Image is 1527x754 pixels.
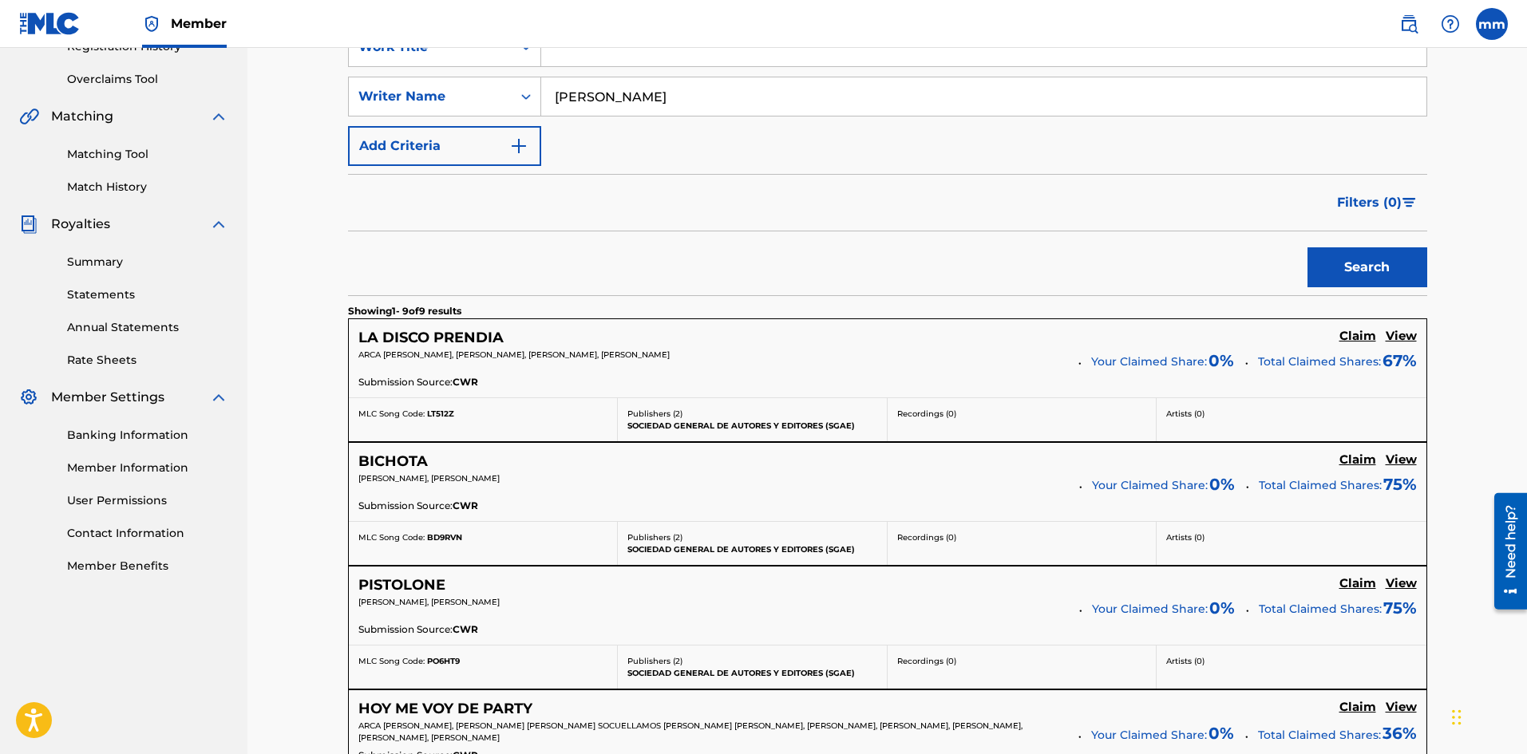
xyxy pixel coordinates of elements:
span: MLC Song Code: [358,409,425,419]
div: Widget de chat [1447,677,1527,754]
span: [PERSON_NAME], [PERSON_NAME] [358,473,500,484]
span: Member [171,14,227,33]
a: Contact Information [67,525,228,542]
h5: PISTOLONE [358,576,445,594]
a: View [1386,700,1417,717]
span: Royalties [51,215,110,234]
p: Publishers ( 2 ) [627,531,877,543]
h5: LA DISCO PRENDIA [358,329,504,347]
a: Overclaims Tool [67,71,228,88]
span: 0 % [1209,472,1235,496]
h5: View [1386,576,1417,591]
span: MLC Song Code: [358,656,425,666]
a: Member Information [67,460,228,476]
img: help [1441,14,1460,34]
span: Member Settings [51,388,164,407]
span: 36 % [1383,721,1417,745]
span: PO6HT9 [427,656,460,666]
button: Search [1307,247,1427,287]
span: 67 % [1383,349,1417,373]
span: [PERSON_NAME], [PERSON_NAME] [358,597,500,607]
span: Your Claimed Share: [1092,477,1208,494]
img: 9d2ae6d4665cec9f34b9.svg [509,136,528,156]
span: Total Claimed Shares: [1259,478,1382,492]
a: Summary [67,254,228,270]
span: Matching [51,107,113,126]
img: expand [209,388,228,407]
img: Top Rightsholder [142,14,161,34]
p: Recordings ( 0 ) [897,408,1147,420]
span: Total Claimed Shares: [1258,354,1381,369]
iframe: Chat Widget [1447,677,1527,754]
a: View [1386,452,1417,470]
p: Artists ( 0 ) [1166,531,1417,543]
p: Recordings ( 0 ) [897,655,1147,667]
span: ARCA [PERSON_NAME], [PERSON_NAME] [PERSON_NAME] SOCUELLAMOS [PERSON_NAME] [PERSON_NAME], [PERSON_... [358,720,1023,743]
a: Matching Tool [67,146,228,163]
span: 75 % [1383,596,1417,620]
a: Member Benefits [67,558,228,574]
span: ARCA [PERSON_NAME], [PERSON_NAME], [PERSON_NAME], [PERSON_NAME] [358,349,670,360]
h5: View [1386,329,1417,344]
button: Add Criteria [348,126,541,166]
h5: Claim [1339,452,1376,468]
span: 75 % [1383,472,1417,496]
form: Search Form [348,27,1427,295]
a: Annual Statements [67,319,228,336]
img: MLC Logo [19,12,81,35]
span: CWR [453,622,478,637]
p: Artists ( 0 ) [1166,408,1417,420]
a: View [1386,329,1417,346]
h5: Claim [1339,700,1376,715]
img: Member Settings [19,388,38,407]
p: SOCIEDAD GENERAL DE AUTORES Y EDITORES (SGAE) [627,420,877,432]
img: search [1399,14,1418,34]
img: expand [209,107,228,126]
span: CWR [453,375,478,389]
h5: Claim [1339,576,1376,591]
span: Total Claimed Shares: [1259,602,1382,616]
span: Submission Source: [358,499,453,513]
span: Your Claimed Share: [1091,727,1207,744]
div: User Menu [1476,8,1508,40]
a: Statements [67,286,228,303]
span: Your Claimed Share: [1092,601,1208,618]
h5: Claim [1339,329,1376,344]
a: User Permissions [67,492,228,509]
h5: HOY ME VOY DE PARTY [358,700,532,718]
span: MLC Song Code: [358,532,425,543]
span: Total Claimed Shares: [1258,728,1381,742]
p: SOCIEDAD GENERAL DE AUTORES Y EDITORES (SGAE) [627,667,877,679]
span: Submission Source: [358,375,453,389]
a: Public Search [1393,8,1425,40]
a: View [1386,576,1417,594]
h5: BICHOTA [358,452,428,471]
span: BD9RVN [427,532,462,543]
p: Publishers ( 2 ) [627,408,877,420]
a: Rate Sheets [67,352,228,369]
h5: View [1386,700,1417,715]
a: Banking Information [67,427,228,444]
h5: View [1386,452,1417,468]
div: Writer Name [358,87,502,106]
span: Your Claimed Share: [1091,353,1207,370]
p: Recordings ( 0 ) [897,531,1147,543]
span: 0 % [1209,596,1235,620]
img: filter [1402,198,1416,207]
span: 0 % [1209,721,1234,745]
img: Royalties [19,215,38,234]
span: LT512Z [427,409,454,419]
img: expand [209,215,228,234]
span: CWR [453,499,478,513]
span: Filters ( 0 ) [1337,193,1402,212]
div: Help [1434,8,1466,40]
p: Showing 1 - 9 of 9 results [348,304,461,318]
span: Submission Source: [358,622,453,637]
p: Publishers ( 2 ) [627,655,877,667]
iframe: Resource Center [1482,466,1527,637]
button: Filters (0) [1327,183,1427,223]
div: Arrastrar [1452,693,1462,741]
span: 0 % [1209,349,1234,373]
